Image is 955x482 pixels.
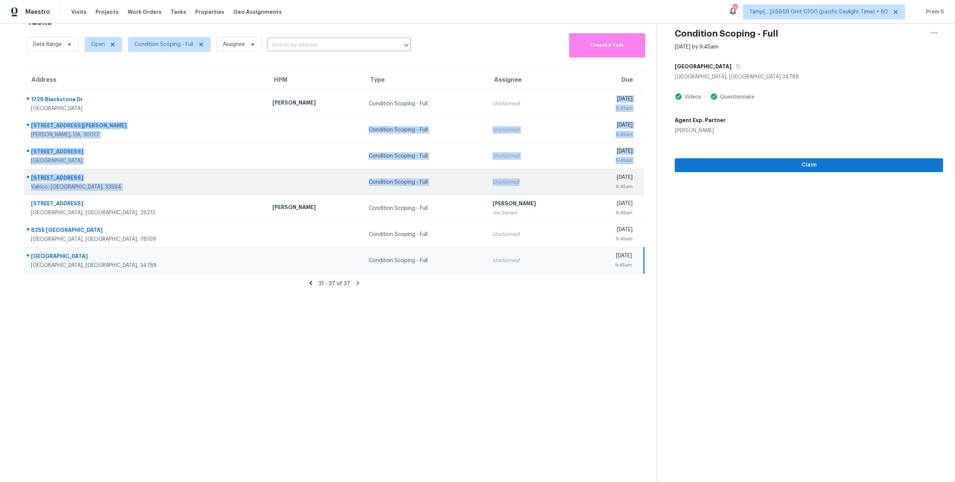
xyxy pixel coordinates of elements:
[589,226,633,235] div: [DATE]
[589,252,632,261] div: [DATE]
[369,178,481,186] div: Condition Scoping - Full
[24,70,266,91] th: Address
[233,8,282,16] span: Geo Assignments
[583,70,644,91] th: Due
[681,161,937,170] span: Claim
[732,4,737,12] div: 712
[675,93,682,100] img: Artifact Present Icon
[195,8,224,16] span: Properties
[589,261,632,269] div: 9:45am
[589,235,633,243] div: 9:45am
[675,158,943,172] button: Claim
[675,43,718,51] div: [DATE] by 9:45am
[31,96,260,105] div: 1729 Blackstone Dr
[718,93,755,101] div: Questionnaire
[31,252,260,262] div: [GEOGRAPHIC_DATA]
[266,70,363,91] th: HPM
[171,9,186,15] span: Tasks
[493,178,577,186] div: Unclaimed
[589,147,633,157] div: [DATE]
[31,226,260,236] div: 8255 [GEOGRAPHIC_DATA]
[589,121,633,131] div: [DATE]
[31,236,260,243] div: [GEOGRAPHIC_DATA], [GEOGRAPHIC_DATA], 78109
[319,281,350,286] span: 31 - 37 of 37
[31,122,260,131] div: [STREET_ADDRESS][PERSON_NAME]
[710,93,718,100] img: Artifact Present Icon
[369,205,481,212] div: Condition Scoping - Full
[71,8,87,16] span: Visits
[573,41,642,50] span: Create a Task
[682,93,701,101] div: Videos
[493,100,577,108] div: Unclaimed
[493,126,577,134] div: Unclaimed
[96,8,119,16] span: Projects
[223,41,245,48] span: Assignee
[272,99,357,108] div: [PERSON_NAME]
[493,152,577,160] div: Unclaimed
[589,131,633,138] div: 9:45am
[369,126,481,134] div: Condition Scoping - Full
[31,157,260,165] div: [GEOGRAPHIC_DATA]
[589,157,633,164] div: 9:45am
[675,63,731,70] h5: [GEOGRAPHIC_DATA]
[589,183,633,190] div: 9:45am
[31,148,260,157] div: [STREET_ADDRESS]
[493,257,577,264] div: Unclaimed
[369,152,481,160] div: Condition Scoping - Full
[589,209,633,217] div: 9:45am
[589,174,633,183] div: [DATE]
[31,262,260,269] div: [GEOGRAPHIC_DATA], [GEOGRAPHIC_DATA], 34788
[749,8,888,16] span: Tamp[…]3:59:59 Gmt 0700 (pacific Daylight Time) + 60
[369,257,481,264] div: Condition Scoping - Full
[31,183,260,191] div: Valrico, [GEOGRAPHIC_DATA], 33594
[487,70,583,91] th: Assignee
[369,100,481,108] div: Condition Scoping - Full
[675,73,943,81] div: [GEOGRAPHIC_DATA], [GEOGRAPHIC_DATA] 34788
[363,70,487,91] th: Type
[731,60,742,73] button: Copy Address
[675,116,725,124] h5: Agent Exp. Partner
[569,33,646,57] button: Create a Task
[134,41,193,48] span: Condition Scoping - Full
[128,8,162,16] span: Work Orders
[31,174,260,183] div: [STREET_ADDRESS]
[493,231,577,238] div: Unclaimed
[675,30,778,37] h2: Condition Scoping - Full
[923,8,944,16] span: Prem S
[27,18,52,25] h2: Tasks
[369,231,481,238] div: Condition Scoping - Full
[31,131,260,139] div: [PERSON_NAME], GA, 30017
[91,41,105,48] span: Open
[31,209,260,217] div: [GEOGRAPHIC_DATA], [GEOGRAPHIC_DATA], 28213
[401,40,412,50] button: Open
[589,200,633,209] div: [DATE]
[675,127,725,134] div: [PERSON_NAME]
[33,41,62,48] span: Date Range
[31,200,260,209] div: [STREET_ADDRESS]
[25,8,50,16] span: Maestro
[493,200,577,209] div: [PERSON_NAME]
[268,40,390,51] input: Search by address
[31,105,260,112] div: [GEOGRAPHIC_DATA]
[589,105,633,112] div: 9:45am
[493,209,577,217] div: Not Started
[272,203,357,213] div: [PERSON_NAME]
[589,95,633,105] div: [DATE]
